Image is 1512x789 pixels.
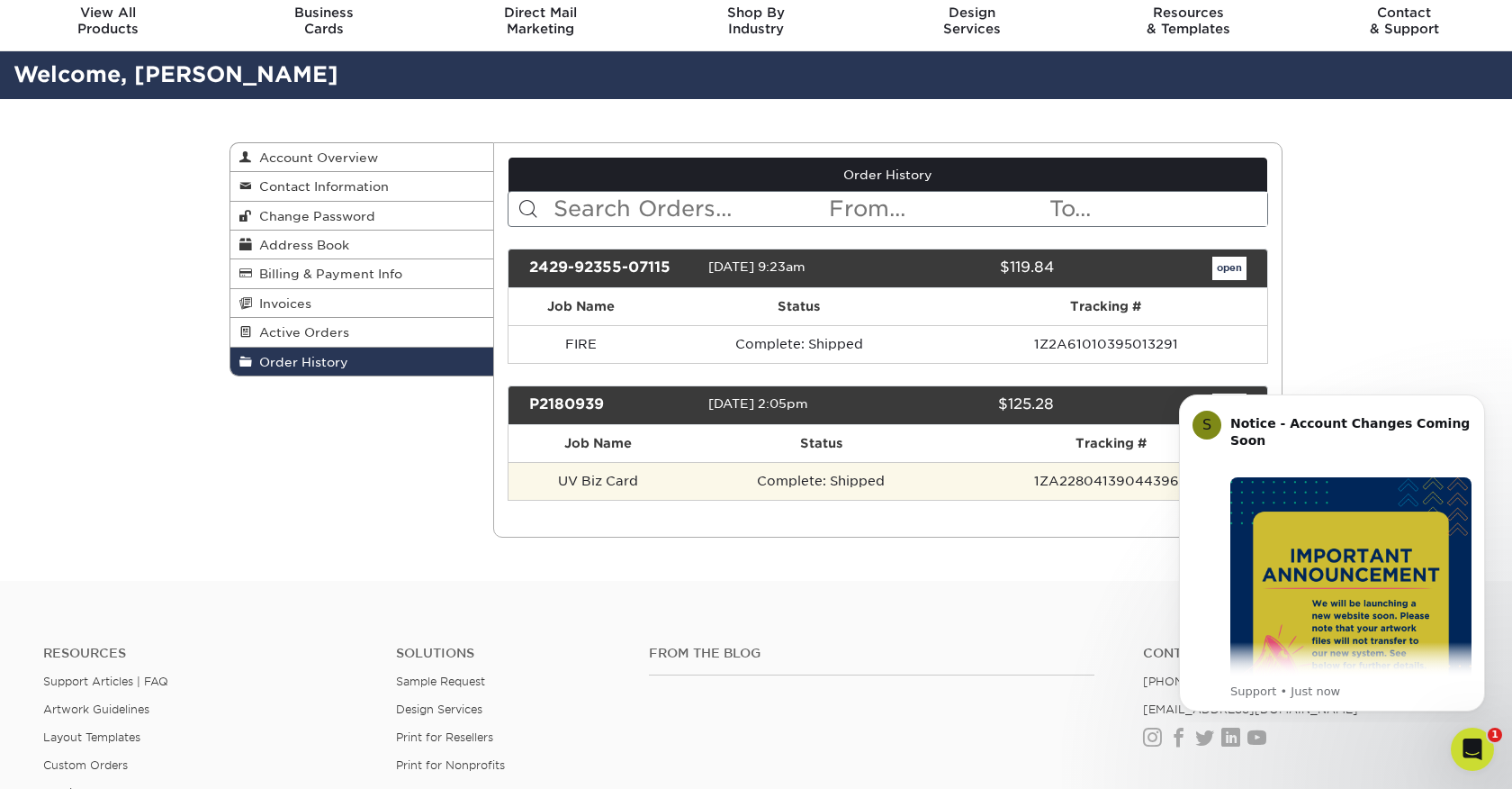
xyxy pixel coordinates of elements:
a: Active Orders [230,318,493,347]
div: Industry [648,5,864,37]
h4: From the Blog [649,646,1094,661]
th: Job Name [508,288,654,325]
th: Status [653,288,944,325]
span: [DATE] 2:05pm [708,396,808,411]
span: Active Orders [252,325,349,340]
a: Print for Resellers [396,730,493,744]
div: & Templates [1080,5,1296,37]
a: Address Book [230,231,493,259]
span: Invoices [252,296,311,311]
input: Search Orders... [552,192,828,226]
h4: Solutions [396,646,621,661]
td: Complete: Shipped [653,325,944,363]
span: Contact Information [252,179,389,194]
a: Sample Request [396,675,485,688]
a: Support Articles | FAQ [43,675,168,688]
th: Job Name [508,425,688,462]
a: Change Password [230,202,493,231]
span: Design [864,5,1080,21]
a: Billing & Payment Info [230,259,493,288]
div: Marketing [432,5,648,37]
a: Contact [1143,646,1469,661]
iframe: Intercom notifications message [1152,378,1512,722]
span: [DATE] 9:23am [708,259,805,274]
a: Artwork Guidelines [43,703,149,716]
span: Order History [252,355,348,369]
input: From... [827,192,1047,226]
td: FIRE [508,325,654,363]
td: UV Biz Card [508,462,688,500]
span: Direct Mail [432,5,648,21]
span: Shop By [648,5,864,21]
th: Status [688,425,954,462]
td: 1ZA228041390443963 [954,462,1267,500]
a: Print for Nonprofits [396,758,505,772]
td: Complete: Shipped [688,462,954,500]
div: $119.84 [874,257,1066,280]
iframe: Intercom live chat [1451,728,1494,771]
a: [PHONE_NUMBER] [1143,675,1255,688]
div: & Support [1296,5,1512,37]
a: open [1212,257,1246,280]
span: Billing & Payment Info [252,267,402,281]
span: Contact [1296,5,1512,21]
div: P2180939 [516,394,708,417]
div: $125.28 [874,394,1066,417]
th: Tracking # [944,288,1267,325]
a: Invoices [230,289,493,318]
td: 1Z2A61010395013291 [944,325,1267,363]
span: Change Password [252,209,375,223]
a: Order History [508,158,1268,192]
input: To... [1048,192,1267,226]
div: Cards [216,5,432,37]
span: Business [216,5,432,21]
span: Account Overview [252,150,378,165]
span: 1 [1488,728,1502,742]
a: Account Overview [230,143,493,172]
a: [EMAIL_ADDRESS][DOMAIN_NAME] [1143,703,1358,716]
div: Services [864,5,1080,37]
h4: Resources [43,646,369,661]
span: Address Book [252,238,349,252]
a: Contact Information [230,172,493,201]
a: Order History [230,348,493,376]
th: Tracking # [954,425,1267,462]
div: 2429-92355-07115 [516,257,708,280]
span: Resources [1080,5,1296,21]
a: Design Services [396,703,482,716]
